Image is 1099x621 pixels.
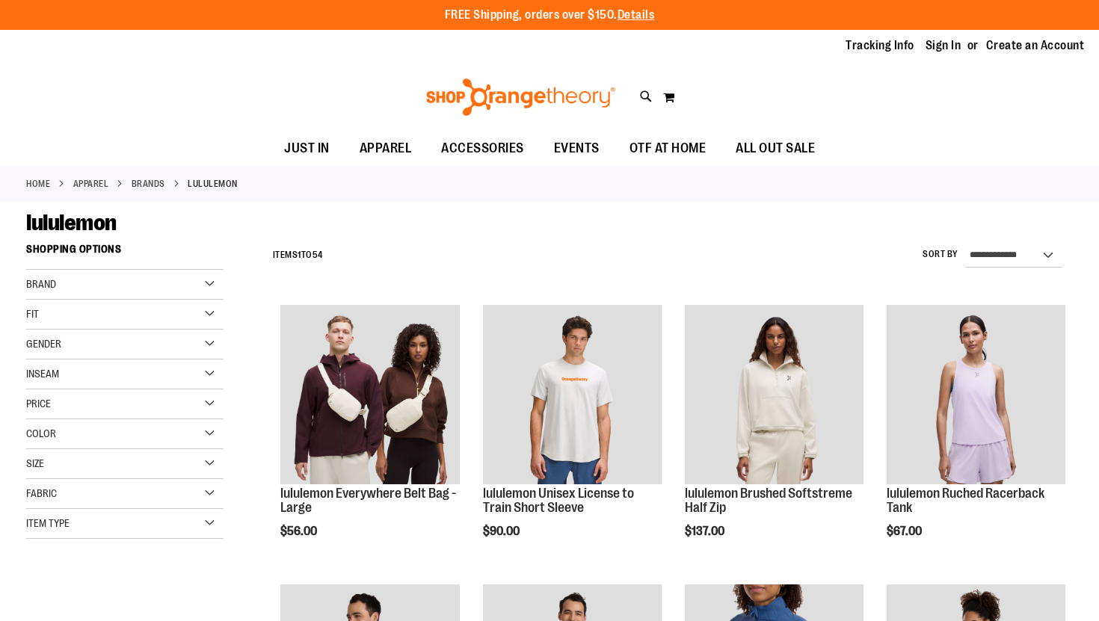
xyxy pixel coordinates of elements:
span: APPAREL [360,132,412,165]
span: lululemon [26,210,117,235]
a: Sign In [926,37,961,54]
a: BRANDS [132,177,165,191]
span: Item Type [26,517,70,529]
div: product [273,297,467,576]
span: ALL OUT SALE [736,132,815,165]
span: Size [26,457,44,469]
span: $56.00 [280,525,319,538]
span: OTF AT HOME [629,132,706,165]
strong: Shopping Options [26,236,224,270]
span: Fit [26,308,39,320]
div: product [475,297,669,576]
span: Inseam [26,368,59,380]
strong: lululemon [188,177,238,191]
span: Brand [26,278,56,290]
a: lululemon Ruched Racerback Tank [887,486,1044,516]
span: Fabric [26,487,57,499]
span: 1 [298,250,301,260]
a: APPAREL [73,177,109,191]
img: Shop Orangetheory [424,78,618,116]
img: lululemon Unisex License to Train Short Sleeve [483,305,662,483]
img: lululemon Everywhere Belt Bag - Large [280,305,459,483]
h2: Items to [273,244,323,267]
span: $137.00 [685,525,727,538]
span: $90.00 [483,525,522,538]
a: Create an Account [986,37,1085,54]
a: lululemon Brushed Softstreme Half Zip [685,486,852,516]
a: lululemon Brushed Softstreme Half Zip [685,305,863,486]
a: lululemon Everywhere Belt Bag - Large [280,305,459,486]
a: Details [618,8,655,22]
a: lululemon Unisex License to Train Short Sleeve [483,305,662,486]
span: Gender [26,338,61,350]
span: Color [26,427,56,439]
a: lululemon Everywhere Belt Bag - Large [280,486,456,516]
a: Tracking Info [846,37,914,54]
div: product [677,297,871,576]
label: Sort By [923,248,958,261]
span: EVENTS [554,132,600,165]
a: Home [26,177,50,191]
img: lululemon Brushed Softstreme Half Zip [685,305,863,483]
span: JUST IN [284,132,330,165]
span: ACCESSORIES [441,132,524,165]
a: lululemon Ruched Racerback Tank [887,305,1065,486]
a: lululemon Unisex License to Train Short Sleeve [483,486,634,516]
p: FREE Shipping, orders over $150. [445,7,655,24]
div: product [879,297,1073,576]
span: 54 [313,250,323,260]
img: lululemon Ruched Racerback Tank [887,305,1065,483]
span: Price [26,398,51,410]
span: $67.00 [887,525,924,538]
